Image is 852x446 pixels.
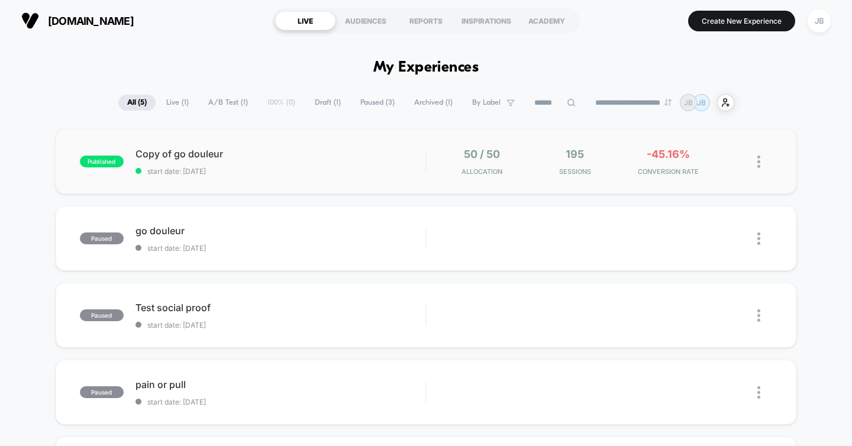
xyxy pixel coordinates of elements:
span: Archived ( 1 ) [405,95,461,111]
h1: My Experiences [373,59,479,76]
p: JB [697,98,706,107]
div: JB [808,9,831,33]
div: LIVE [275,11,335,30]
span: 195 [566,148,584,160]
div: ACADEMY [517,11,577,30]
span: A/B Test ( 1 ) [199,95,257,111]
span: paused [80,309,124,321]
img: close [757,309,760,322]
img: end [664,99,672,106]
div: REPORTS [396,11,456,30]
span: CONVERSION RATE [625,167,712,176]
span: start date: [DATE] [135,397,426,406]
span: Live ( 1 ) [157,95,198,111]
span: published [80,156,124,167]
p: JB [684,98,693,107]
span: start date: [DATE] [135,321,426,329]
span: By Label [472,98,501,107]
span: All ( 5 ) [118,95,156,111]
span: Allocation [461,167,502,176]
span: Draft ( 1 ) [306,95,350,111]
span: [DOMAIN_NAME] [48,15,134,27]
span: paused [80,386,124,398]
button: [DOMAIN_NAME] [18,11,137,30]
span: Test social proof [135,302,426,314]
img: close [757,232,760,245]
img: close [757,386,760,399]
span: pain or pull [135,379,426,390]
div: INSPIRATIONS [456,11,517,30]
img: Visually logo [21,12,39,30]
span: start date: [DATE] [135,167,426,176]
span: Sessions [531,167,618,176]
div: AUDIENCES [335,11,396,30]
button: Create New Experience [688,11,795,31]
span: paused [80,232,124,244]
span: -45.16% [647,148,690,160]
span: Copy of go douleur [135,148,426,160]
span: 50 / 50 [464,148,500,160]
img: close [757,156,760,168]
span: Paused ( 3 ) [351,95,404,111]
span: go douleur [135,225,426,237]
span: start date: [DATE] [135,244,426,253]
button: JB [804,9,834,33]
